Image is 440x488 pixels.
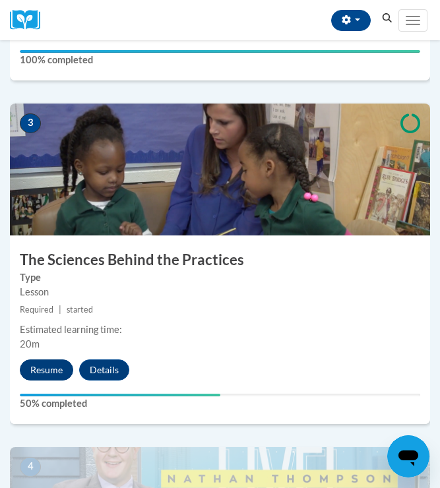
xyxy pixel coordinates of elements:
button: Account Settings [331,10,371,31]
button: Details [79,359,129,381]
a: Cox Campus [10,10,49,30]
img: Logo brand [10,10,49,30]
button: Search [377,11,397,26]
span: Required [20,305,53,315]
span: 4 [20,457,41,477]
div: Your progress [20,50,420,53]
span: | [59,305,61,315]
iframe: Button to launch messaging window [387,435,429,477]
span: started [67,305,93,315]
label: 50% completed [20,396,420,411]
div: Estimated learning time: [20,322,420,337]
label: 100% completed [20,53,420,67]
label: Type [20,270,420,285]
span: 20m [20,338,40,350]
span: 3 [20,113,41,133]
h3: The Sciences Behind the Practices [10,250,430,270]
div: Lesson [20,285,420,299]
img: Course Image [10,104,430,235]
button: Resume [20,359,73,381]
div: Your progress [20,394,220,396]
